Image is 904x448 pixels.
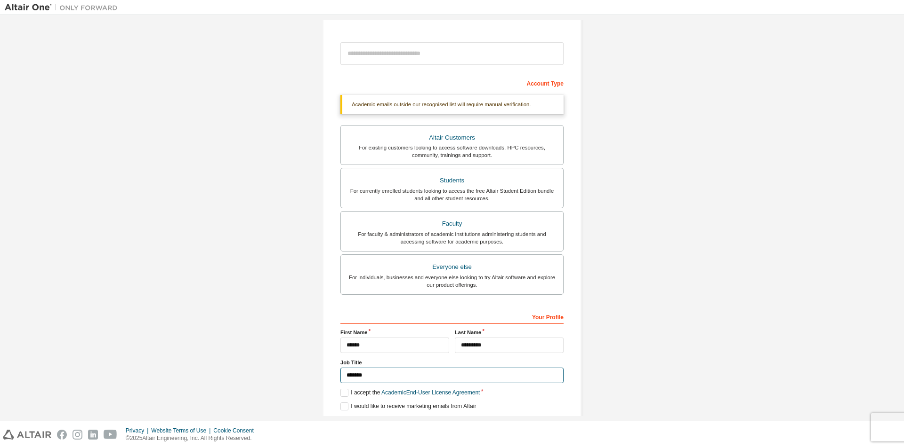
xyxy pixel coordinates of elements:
[347,174,557,187] div: Students
[213,427,259,434] div: Cookie Consent
[104,430,117,440] img: youtube.svg
[340,75,564,90] div: Account Type
[340,95,564,114] div: Academic emails outside our recognised list will require manual verification.
[3,430,51,440] img: altair_logo.svg
[347,274,557,289] div: For individuals, businesses and everyone else looking to try Altair software and explore our prod...
[347,131,557,144] div: Altair Customers
[151,427,213,434] div: Website Terms of Use
[347,230,557,245] div: For faculty & administrators of academic institutions administering students and accessing softwa...
[347,187,557,202] div: For currently enrolled students looking to access the free Altair Student Edition bundle and all ...
[340,329,449,336] label: First Name
[340,309,564,324] div: Your Profile
[73,430,82,440] img: instagram.svg
[455,329,564,336] label: Last Name
[381,389,480,396] a: Academic End-User License Agreement
[340,359,564,366] label: Job Title
[5,3,122,12] img: Altair One
[347,260,557,274] div: Everyone else
[340,402,476,410] label: I would like to receive marketing emails from Altair
[88,430,98,440] img: linkedin.svg
[347,217,557,230] div: Faculty
[126,427,151,434] div: Privacy
[340,389,480,397] label: I accept the
[57,430,67,440] img: facebook.svg
[126,434,259,442] p: © 2025 Altair Engineering, Inc. All Rights Reserved.
[347,144,557,159] div: For existing customers looking to access software downloads, HPC resources, community, trainings ...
